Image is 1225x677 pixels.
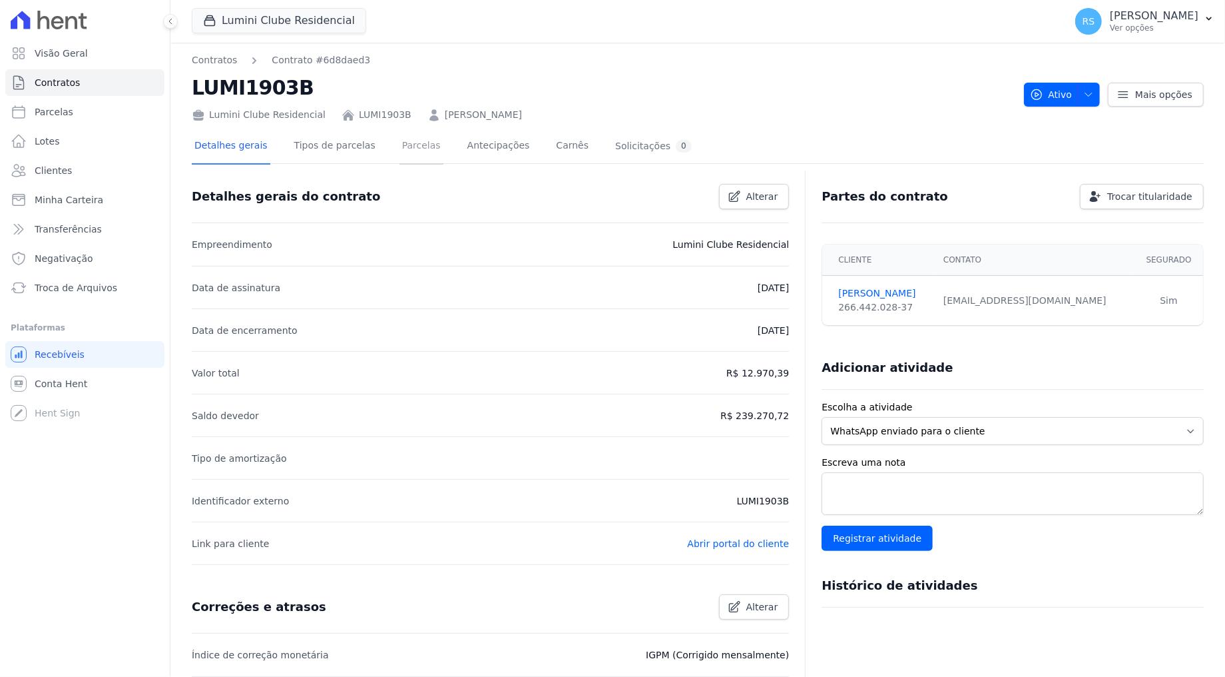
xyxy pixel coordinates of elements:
[5,275,164,301] a: Troca de Arquivos
[192,53,1013,67] nav: Breadcrumb
[1134,276,1203,326] td: Sim
[5,99,164,125] a: Parcelas
[1030,83,1073,107] span: Ativo
[822,456,1204,470] label: Escreva uma nota
[192,237,272,253] p: Empreendimento
[1110,23,1198,33] p: Ver opções
[5,370,164,397] a: Conta Hent
[192,73,1013,103] h2: LUMI1903B
[192,129,270,165] a: Detalhes gerais
[1080,184,1204,209] a: Trocar titularidade
[822,400,1204,414] label: Escolha a atividade
[11,320,159,336] div: Plataformas
[676,140,692,153] div: 0
[5,128,164,155] a: Lotes
[35,252,93,265] span: Negativação
[192,323,298,338] p: Data de encerramento
[646,647,789,663] p: IGPM (Corrigido mensalmente)
[1108,83,1204,107] a: Mais opções
[1024,83,1101,107] button: Ativo
[1110,9,1198,23] p: [PERSON_NAME]
[192,53,370,67] nav: Breadcrumb
[192,53,237,67] a: Contratos
[553,129,591,165] a: Carnês
[838,287,927,301] a: [PERSON_NAME]
[758,280,789,296] p: [DATE]
[943,294,1126,308] div: [EMAIL_ADDRESS][DOMAIN_NAME]
[465,129,533,165] a: Antecipações
[192,280,280,296] p: Data de assinatura
[1083,17,1095,26] span: RS
[192,408,259,424] p: Saldo devedor
[672,237,789,253] p: Lumini Clube Residencial
[1135,88,1192,101] span: Mais opções
[192,450,287,466] p: Tipo de amortização
[35,193,103,207] span: Minha Carteira
[5,216,164,243] a: Transferências
[35,348,85,361] span: Recebíveis
[35,377,87,390] span: Conta Hent
[737,493,790,509] p: LUMI1903B
[615,140,692,153] div: Solicitações
[822,245,935,276] th: Cliente
[5,187,164,213] a: Minha Carteira
[719,594,790,620] a: Alterar
[192,365,240,381] p: Valor total
[838,301,927,315] div: 266.442.028-37
[746,190,778,203] span: Alterar
[272,53,370,67] a: Contrato #6d8daed3
[35,164,72,177] span: Clientes
[822,578,977,594] h3: Histórico de atividades
[1065,3,1225,40] button: RS [PERSON_NAME] Ver opções
[445,108,522,122] a: [PERSON_NAME]
[5,245,164,272] a: Negativação
[719,184,790,209] a: Alterar
[1134,245,1203,276] th: Segurado
[746,600,778,614] span: Alterar
[612,129,694,165] a: Solicitações0
[35,281,117,295] span: Troca de Arquivos
[5,69,164,96] a: Contratos
[359,108,411,122] a: LUMI1903B
[726,365,789,381] p: R$ 12.970,39
[399,129,443,165] a: Parcelas
[35,105,73,119] span: Parcelas
[192,8,366,33] button: Lumini Clube Residencial
[192,536,269,552] p: Link para cliente
[5,157,164,184] a: Clientes
[35,47,88,60] span: Visão Geral
[758,323,789,338] p: [DATE]
[35,135,60,148] span: Lotes
[1107,190,1192,203] span: Trocar titularidade
[192,493,289,509] p: Identificador externo
[687,538,789,549] a: Abrir portal do cliente
[822,189,948,205] h3: Partes do contrato
[35,76,80,89] span: Contratos
[192,108,326,122] div: Lumini Clube Residencial
[192,647,329,663] p: Índice de correção monetária
[35,223,102,236] span: Transferências
[5,40,164,67] a: Visão Geral
[935,245,1134,276] th: Contato
[192,189,380,205] h3: Detalhes gerais do contrato
[192,599,326,615] h3: Correções e atrasos
[822,526,933,551] input: Registrar atividade
[292,129,378,165] a: Tipos de parcelas
[5,341,164,368] a: Recebíveis
[822,360,953,376] h3: Adicionar atividade
[720,408,789,424] p: R$ 239.270,72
